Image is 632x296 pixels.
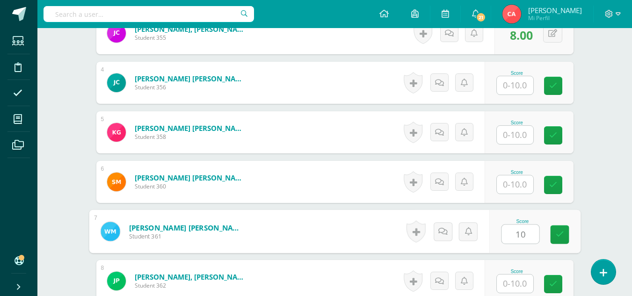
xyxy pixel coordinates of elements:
span: [PERSON_NAME] [528,6,582,15]
a: [PERSON_NAME] [PERSON_NAME] [135,123,247,133]
img: b9fe1a23f0eb6e79c28c4f633d3c86df.png [107,272,126,290]
span: Mi Perfil [528,14,582,22]
img: daf2777a74b235be902ab2f3235d7941.png [107,73,126,92]
a: [PERSON_NAME] [PERSON_NAME] [135,173,247,182]
div: Score [496,269,538,274]
img: d89a03465e13704d1b376d81302045c8.png [107,123,126,142]
input: Search a user… [44,6,254,22]
span: 8.00 [510,27,533,43]
img: d155d45225f6cc9fcb81d3c47fe4fdc4.png [107,173,126,191]
a: [PERSON_NAME] [PERSON_NAME] [129,223,244,232]
span: Student 362 [135,282,247,289]
img: f8186fed0c0c84992d984fa03c19f965.png [502,5,521,23]
img: c9b45d28767f646599203d8bed59cdb9.png [101,222,120,241]
input: 0-10.0 [497,175,533,194]
input: 0-10.0 [497,274,533,293]
div: Score [496,71,538,76]
a: [PERSON_NAME], [PERSON_NAME] [135,272,247,282]
div: Score [501,219,544,224]
input: 0-10.0 [497,76,533,94]
a: [PERSON_NAME] [PERSON_NAME] [135,74,247,83]
span: Student 358 [135,133,247,141]
span: Student 361 [129,232,244,241]
div: Score [496,120,538,125]
input: 0-10.0 [497,126,533,144]
span: Student 355 [135,34,247,42]
div: Score [496,170,538,175]
img: 2316240dc8904127d84885116ab4f031.png [107,24,126,43]
span: Student 356 [135,83,247,91]
a: [PERSON_NAME], [PERSON_NAME] [135,24,247,34]
span: Student 360 [135,182,247,190]
input: 0-10.0 [501,225,539,244]
span: 21 [476,12,486,22]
